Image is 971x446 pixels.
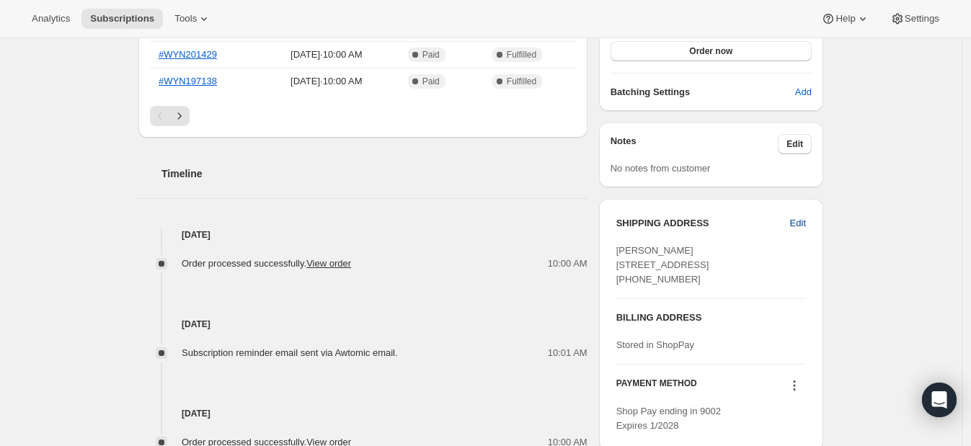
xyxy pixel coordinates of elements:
[616,311,806,325] h3: BILLING ADDRESS
[778,134,812,154] button: Edit
[422,76,440,87] span: Paid
[611,134,779,154] h3: Notes
[781,212,815,235] button: Edit
[159,76,217,86] a: #WYN197138
[81,9,163,29] button: Subscriptions
[159,49,217,60] a: #WYN201429
[422,49,440,61] span: Paid
[905,13,939,24] span: Settings
[922,383,957,417] div: Open Intercom Messenger
[507,49,536,61] span: Fulfilled
[611,85,795,99] h6: Batching Settings
[616,216,790,231] h3: SHIPPING ADDRESS
[835,13,855,24] span: Help
[161,166,588,181] h2: Timeline
[616,406,721,431] span: Shop Pay ending in 9002 Expires 1/2028
[90,13,154,24] span: Subscriptions
[548,346,588,360] span: 10:01 AM
[138,317,588,331] h4: [DATE]
[786,138,803,150] span: Edit
[812,9,878,29] button: Help
[138,406,588,421] h4: [DATE]
[616,339,694,350] span: Stored in ShopPay
[548,257,588,271] span: 10:00 AM
[795,85,812,99] span: Add
[882,9,948,29] button: Settings
[611,163,711,174] span: No notes from customer
[616,378,697,397] h3: PAYMENT METHOD
[23,9,79,29] button: Analytics
[174,13,197,24] span: Tools
[306,258,351,269] a: View order
[182,347,398,358] span: Subscription reminder email sent via Awtomic email.
[166,9,220,29] button: Tools
[267,74,386,89] span: [DATE] · 10:00 AM
[267,48,386,62] span: [DATE] · 10:00 AM
[138,228,588,242] h4: [DATE]
[790,216,806,231] span: Edit
[507,76,536,87] span: Fulfilled
[786,81,820,104] button: Add
[32,13,70,24] span: Analytics
[616,245,709,285] span: [PERSON_NAME] [STREET_ADDRESS] [PHONE_NUMBER]
[689,45,732,57] span: Order now
[150,106,576,126] nav: Pagination
[169,106,190,126] button: Next
[182,258,351,269] span: Order processed successfully.
[611,41,812,61] button: Order now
